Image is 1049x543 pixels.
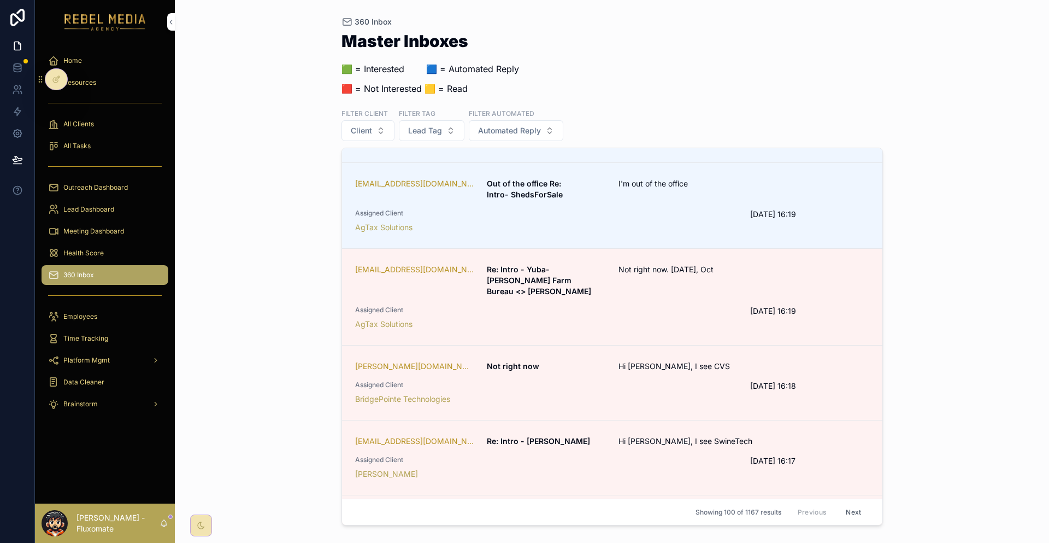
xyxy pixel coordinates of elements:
[341,33,519,49] h1: Master Inboxes
[341,62,519,75] p: 🟩 = Interested ‎ ‎ ‎ ‎ ‎ ‎‎ ‎ 🟦 = Automated Reply
[63,378,104,387] span: Data Cleaner
[355,361,474,372] a: [PERSON_NAME][DOMAIN_NAME][EMAIL_ADDRESS][PERSON_NAME][DOMAIN_NAME]
[42,51,168,71] a: Home
[63,271,94,279] span: 360 Inbox
[355,319,412,330] a: AgTax Solutions
[342,346,882,421] a: [PERSON_NAME][DOMAIN_NAME][EMAIL_ADDRESS][PERSON_NAME][DOMAIN_NAME]Not right nowHi [PERSON_NAME],...
[618,361,781,372] span: Hi [PERSON_NAME], I see CVS
[42,372,168,392] a: Data Cleaner
[42,307,168,326] a: Employees
[487,436,590,446] strong: Re: Intro - [PERSON_NAME]
[63,356,110,365] span: Platform Mgmt
[341,82,519,95] p: 🟥 = Not Interested 🟨 = Read
[342,421,882,495] a: [EMAIL_ADDRESS][DOMAIN_NAME]Re: Intro - [PERSON_NAME]Hi [PERSON_NAME], I see SwineTechAssigned Cl...
[618,264,781,275] span: Not right now. [DATE], Oct
[750,306,869,317] span: [DATE] 16:19
[35,44,175,427] div: scrollable content
[355,381,738,389] span: Assigned Client
[696,508,781,517] span: Showing 100 of 1167 results
[42,243,168,263] a: Health Score
[64,13,146,31] img: App logo
[355,178,474,189] a: [EMAIL_ADDRESS][DOMAIN_NAME]
[63,249,104,258] span: Health Score
[487,361,539,371] strong: Not right now
[355,456,738,464] span: Assigned Client
[42,351,168,370] a: Platform Mgmt
[618,178,781,189] span: I'm out of the office
[42,114,168,134] a: All Clients
[63,227,124,236] span: Meeting Dashboard
[42,178,168,197] a: Outreach Dashboard
[42,73,168,92] a: Resources
[341,120,394,141] button: Select Button
[355,436,474,447] a: [EMAIL_ADDRESS][DOMAIN_NAME]
[355,469,418,480] a: [PERSON_NAME]
[355,264,474,275] a: [EMAIL_ADDRESS][DOMAIN_NAME]
[478,125,541,136] span: Automated Reply
[469,108,534,118] label: Filter Automated
[42,136,168,156] a: All Tasks
[355,209,738,218] span: Assigned Client
[355,222,412,233] a: AgTax Solutions
[355,394,450,405] a: BridgePointe Technologies
[63,56,82,65] span: Home
[750,381,869,392] span: [DATE] 16:18
[42,200,168,219] a: Lead Dashboard
[63,205,114,214] span: Lead Dashboard
[618,436,781,447] span: Hi [PERSON_NAME], I see SwineTech
[76,512,160,534] p: [PERSON_NAME] - Fluxomate
[399,120,464,141] button: Select Button
[487,265,591,296] strong: Re: Intro - Yuba-[PERSON_NAME] Farm Bureau <> [PERSON_NAME]
[469,120,563,141] button: Select Button
[341,108,388,118] label: Filter Client
[63,78,96,87] span: Resources
[42,265,168,285] a: 360 Inbox
[838,504,869,521] button: Next
[355,306,738,314] span: Assigned Client
[341,16,392,27] a: 360 Inbox
[342,249,882,346] a: [EMAIL_ADDRESS][DOMAIN_NAME]Re: Intro - Yuba-[PERSON_NAME] Farm Bureau <> [PERSON_NAME]Not right ...
[355,16,392,27] span: 360 Inbox
[750,456,869,466] span: [DATE] 16:17
[351,125,372,136] span: Client
[399,108,435,118] label: Filter Tag
[42,329,168,348] a: Time Tracking
[63,334,108,343] span: Time Tracking
[63,120,94,129] span: All Clients
[750,209,869,220] span: [DATE] 16:19
[408,125,442,136] span: Lead Tag
[42,221,168,241] a: Meeting Dashboard
[342,163,882,249] a: [EMAIL_ADDRESS][DOMAIN_NAME]Out of the office Re: Intro- ShedsForSaleI'm out of the officeAssigne...
[63,312,97,321] span: Employees
[63,142,91,150] span: All Tasks
[63,183,128,192] span: Outreach Dashboard
[487,179,563,199] strong: Out of the office Re: Intro- ShedsForSale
